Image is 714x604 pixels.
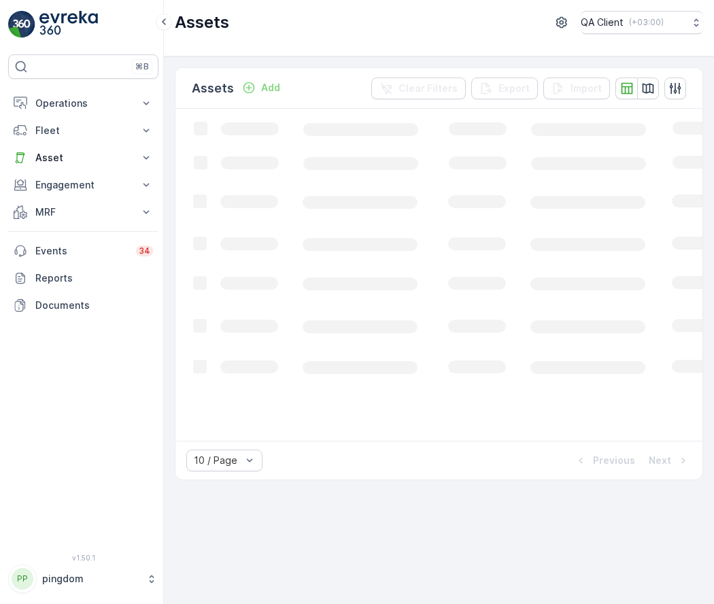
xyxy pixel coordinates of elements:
[35,244,128,258] p: Events
[135,61,149,72] p: ⌘B
[593,454,635,467] p: Previous
[35,151,131,165] p: Asset
[8,144,158,171] button: Asset
[237,80,286,96] button: Add
[573,452,636,469] button: Previous
[8,565,158,593] button: PPpingdom
[35,97,131,110] p: Operations
[471,78,538,99] button: Export
[543,78,610,99] button: Import
[139,246,150,256] p: 34
[581,16,624,29] p: QA Client
[8,554,158,562] span: v 1.50.1
[571,82,602,95] p: Import
[498,82,530,95] p: Export
[398,82,458,95] p: Clear Filters
[8,292,158,319] a: Documents
[261,81,280,95] p: Add
[175,12,229,33] p: Assets
[649,454,671,467] p: Next
[8,265,158,292] a: Reports
[8,237,158,265] a: Events34
[371,78,466,99] button: Clear Filters
[8,90,158,117] button: Operations
[12,568,33,590] div: PP
[192,79,234,98] p: Assets
[35,124,131,137] p: Fleet
[8,199,158,226] button: MRF
[35,178,131,192] p: Engagement
[35,271,153,285] p: Reports
[39,11,98,38] img: logo_light-DOdMpM7g.png
[8,117,158,144] button: Fleet
[35,299,153,312] p: Documents
[42,572,139,586] p: pingdom
[35,205,131,219] p: MRF
[647,452,692,469] button: Next
[8,171,158,199] button: Engagement
[629,17,664,28] p: ( +03:00 )
[8,11,35,38] img: logo
[581,11,703,34] button: QA Client(+03:00)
